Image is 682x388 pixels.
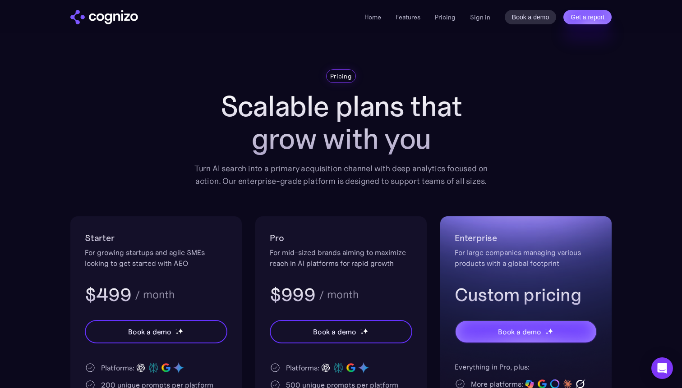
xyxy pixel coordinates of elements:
div: For growing startups and agile SMEs looking to get started with AEO [85,247,227,269]
a: Features [396,13,420,21]
img: star [363,328,369,334]
img: star [360,332,364,335]
div: For large companies managing various products with a global footprint [455,247,597,269]
a: Book a demo [505,10,557,24]
a: Book a demostarstarstar [455,320,597,343]
h3: $999 [270,283,315,306]
img: star [175,332,179,335]
a: Sign in [470,12,490,23]
h3: $499 [85,283,131,306]
h3: Custom pricing [455,283,597,306]
img: star [360,329,362,330]
div: Open Intercom Messenger [651,357,673,379]
a: Get a report [563,10,612,24]
h2: Starter [85,231,227,245]
h2: Enterprise [455,231,597,245]
div: Pricing [330,72,352,81]
a: Book a demostarstarstar [85,320,227,343]
a: home [70,10,138,24]
div: For mid-sized brands aiming to maximize reach in AI platforms for rapid growth [270,247,412,269]
div: Platforms: [286,362,319,373]
img: cognizo logo [70,10,138,24]
a: Home [364,13,381,21]
div: Book a demo [498,326,541,337]
div: Everything in Pro, plus: [455,361,597,372]
img: star [545,332,548,335]
img: star [178,328,184,334]
a: Pricing [435,13,456,21]
img: star [548,328,553,334]
img: star [545,329,547,330]
img: star [175,329,177,330]
a: Book a demostarstarstar [270,320,412,343]
div: Book a demo [313,326,356,337]
h2: Pro [270,231,412,245]
div: Platforms: [101,362,134,373]
div: Turn AI search into a primary acquisition channel with deep analytics focused on action. Our ente... [188,162,494,187]
div: / month [135,289,175,300]
div: Book a demo [128,326,171,337]
div: / month [319,289,359,300]
h1: Scalable plans that grow with you [188,90,494,155]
